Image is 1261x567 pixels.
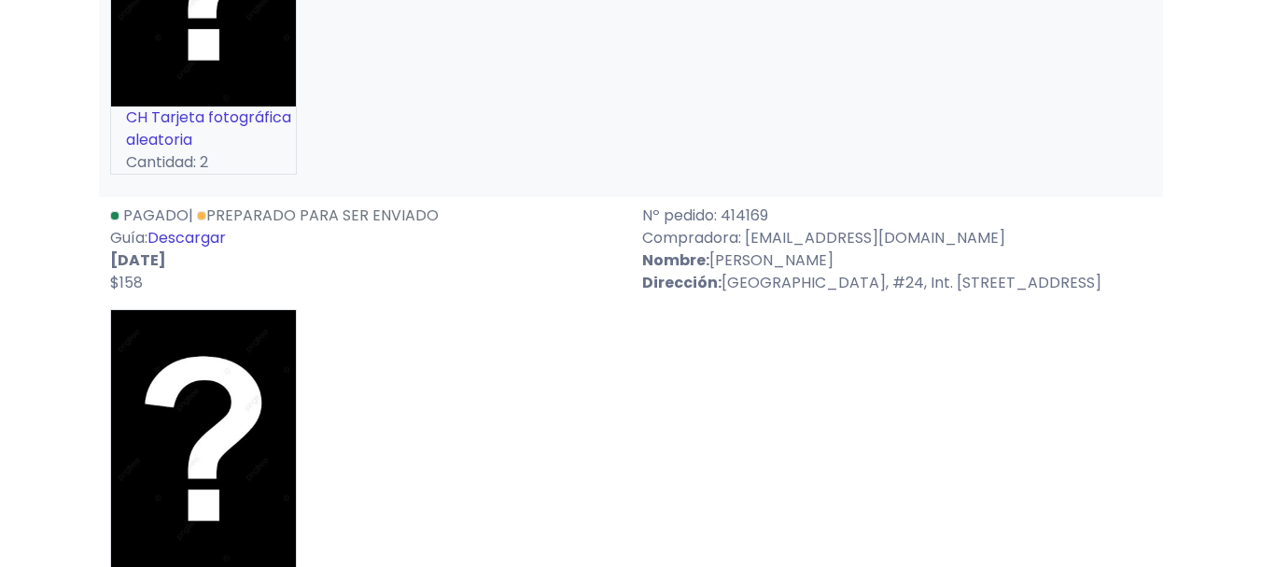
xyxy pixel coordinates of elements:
a: Descargar [147,227,226,248]
a: Preparado para ser enviado [197,205,439,226]
p: Cantidad: 2 [111,151,296,174]
p: Compradora: [EMAIL_ADDRESS][DOMAIN_NAME] [642,227,1152,249]
p: [PERSON_NAME] [642,249,1152,272]
p: [GEOGRAPHIC_DATA], #24, Int. [STREET_ADDRESS] [642,272,1152,294]
strong: Dirección: [642,272,722,293]
span: $158 [110,272,143,293]
a: CH Tarjeta fotográfica aleatoria [126,106,291,150]
p: [DATE] [110,249,620,272]
strong: Nombre: [642,249,709,271]
span: Pagado [123,205,189,226]
img: small_1751637173450.jpeg [111,310,296,567]
p: Nº pedido: 414169 [642,205,1152,227]
div: | Guía: [99,205,631,294]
